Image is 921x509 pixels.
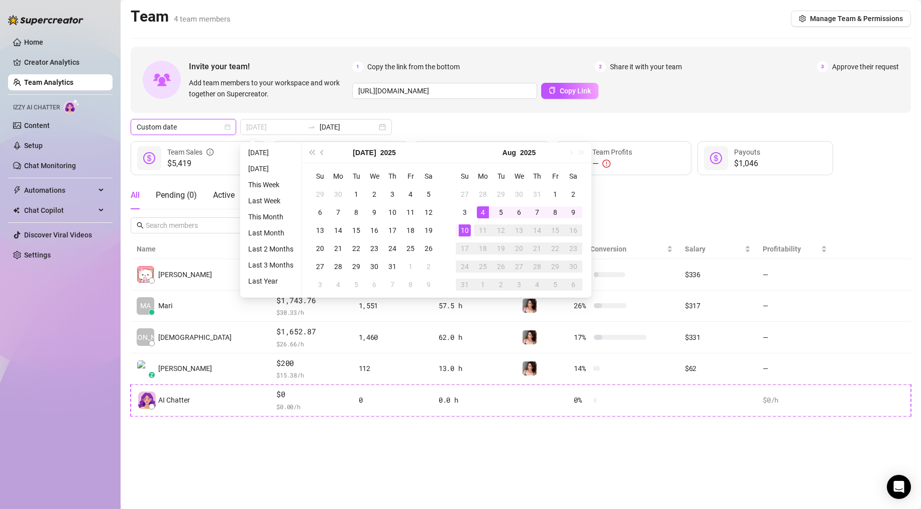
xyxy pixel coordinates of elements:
[513,188,525,200] div: 30
[549,279,561,291] div: 5
[143,152,155,164] span: dollar-circle
[420,203,438,221] td: 2025-07-12
[353,143,376,163] button: Choose a month
[474,276,492,294] td: 2025-09-01
[276,326,346,338] span: $1,652.87
[311,221,329,239] td: 2025-07-13
[347,258,365,276] td: 2025-07-29
[276,307,346,317] span: $ 30.33 /h
[24,121,50,130] a: Content
[276,339,346,349] span: $ 26.66 /h
[531,242,543,254] div: 21
[347,203,365,221] td: 2025-07-08
[567,279,579,291] div: 6
[347,239,365,258] td: 2025-07-22
[456,203,474,221] td: 2025-08-03
[314,261,326,273] div: 27
[523,361,537,375] img: Lauren
[564,203,582,221] td: 2025-08-09
[149,372,155,378] div: z
[513,242,525,254] div: 20
[140,300,151,311] span: MA
[225,124,231,130] span: calendar
[24,231,92,239] a: Discover Viral Videos
[513,206,525,218] div: 6
[156,189,197,201] div: Pending ( 0 )
[386,261,398,273] div: 31
[131,239,270,259] th: Name
[189,60,352,73] span: Invite your team!
[365,239,383,258] td: 2025-07-23
[367,61,460,72] span: Copy the link from the bottom
[685,269,751,280] div: $336
[244,227,297,239] li: Last Month
[314,188,326,200] div: 29
[383,185,401,203] td: 2025-07-03
[423,279,435,291] div: 9
[887,475,911,499] div: Open Intercom Messenger
[549,224,561,236] div: 15
[24,162,76,170] a: Chat Monitoring
[513,224,525,236] div: 13
[401,276,420,294] td: 2025-08-08
[368,224,380,236] div: 16
[541,83,598,99] button: Copy Link
[244,163,297,175] li: [DATE]
[456,239,474,258] td: 2025-08-17
[329,239,347,258] td: 2025-07-21
[549,188,561,200] div: 1
[276,402,346,412] span: $ 0.00 /h
[308,123,316,131] span: to
[24,54,105,70] a: Creator Analytics
[439,363,510,374] div: 13.0 h
[24,182,95,198] span: Automations
[710,152,722,164] span: dollar-circle
[510,276,528,294] td: 2025-09-03
[24,202,95,218] span: Chat Copilot
[510,167,528,185] th: We
[329,276,347,294] td: 2025-08-04
[477,188,489,200] div: 28
[320,121,377,133] input: End date
[167,158,214,170] span: $5,419
[311,258,329,276] td: 2025-07-27
[365,258,383,276] td: 2025-07-30
[347,221,365,239] td: 2025-07-15
[549,261,561,273] div: 29
[24,38,43,46] a: Home
[520,143,536,163] button: Choose a year
[24,78,73,86] a: Team Analytics
[368,188,380,200] div: 2
[213,190,235,200] span: Active
[810,15,903,23] span: Manage Team & Permissions
[757,259,833,291] td: —
[492,239,510,258] td: 2025-08-19
[546,167,564,185] th: Fr
[546,185,564,203] td: 2025-08-01
[474,185,492,203] td: 2025-07-28
[492,203,510,221] td: 2025-08-05
[492,185,510,203] td: 2025-07-29
[244,243,297,255] li: Last 2 Months
[359,332,427,343] div: 1,460
[329,221,347,239] td: 2025-07-14
[24,251,51,259] a: Settings
[244,179,297,191] li: This Week
[423,206,435,218] div: 12
[137,243,256,254] span: Name
[832,61,899,72] span: Approve their request
[329,167,347,185] th: Mo
[495,188,507,200] div: 29
[546,258,564,276] td: 2025-08-29
[383,276,401,294] td: 2025-08-07
[531,279,543,291] div: 4
[513,279,525,291] div: 3
[401,185,420,203] td: 2025-07-04
[510,258,528,276] td: 2025-08-27
[531,261,543,273] div: 28
[244,211,297,223] li: This Month
[311,203,329,221] td: 2025-07-06
[685,245,705,253] span: Salary
[401,239,420,258] td: 2025-07-25
[314,224,326,236] div: 13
